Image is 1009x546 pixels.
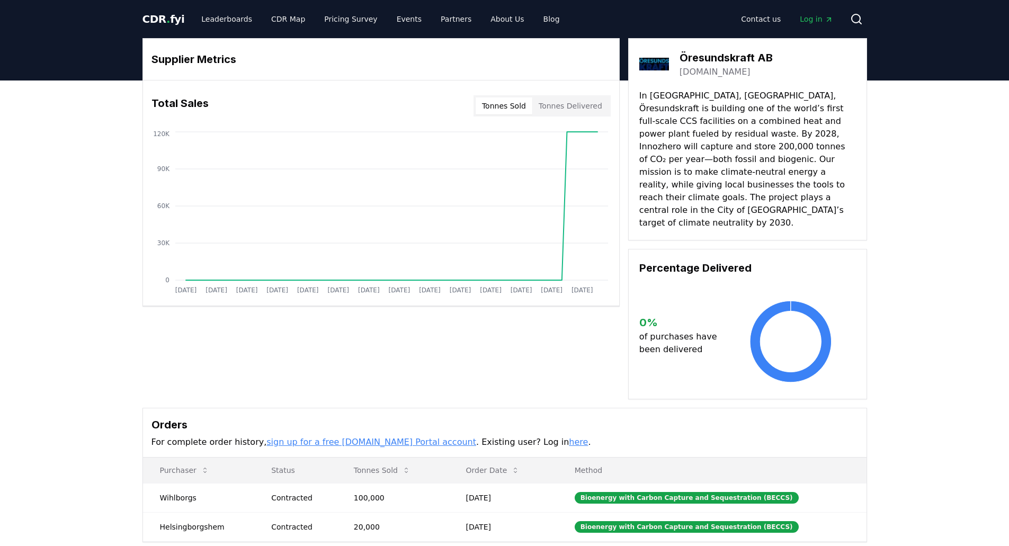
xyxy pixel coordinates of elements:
[569,437,588,447] a: here
[388,10,430,29] a: Events
[337,512,449,541] td: 20,000
[449,512,558,541] td: [DATE]
[345,460,419,481] button: Tonnes Sold
[476,97,532,114] button: Tonnes Sold
[142,12,185,26] a: CDR.fyi
[419,287,441,294] tspan: [DATE]
[532,97,609,114] button: Tonnes Delivered
[482,10,532,29] a: About Us
[143,512,255,541] td: Helsingborgshem
[143,483,255,512] td: Wihlborgs
[266,437,476,447] a: sign up for a free [DOMAIN_NAME] Portal account
[263,465,328,476] p: Status
[142,13,185,25] span: CDR fyi
[157,165,169,173] tspan: 90K
[733,10,841,29] nav: Main
[575,492,799,504] div: Bioenergy with Carbon Capture and Sequestration (BECCS)
[791,10,841,29] a: Log in
[337,483,449,512] td: 100,000
[449,287,471,294] tspan: [DATE]
[733,10,789,29] a: Contact us
[165,276,169,284] tspan: 0
[480,287,502,294] tspan: [DATE]
[541,287,562,294] tspan: [DATE]
[316,10,386,29] a: Pricing Survey
[571,287,593,294] tspan: [DATE]
[432,10,480,29] a: Partners
[800,14,833,24] span: Log in
[639,49,669,79] img: Öresundskraft AB-logo
[193,10,261,29] a: Leaderboards
[151,51,611,67] h3: Supplier Metrics
[510,287,532,294] tspan: [DATE]
[151,95,209,117] h3: Total Sales
[449,483,558,512] td: [DATE]
[566,465,858,476] p: Method
[151,436,858,449] p: For complete order history, . Existing user? Log in .
[680,50,773,66] h3: Öresundskraft AB
[639,315,726,330] h3: 0 %
[175,287,197,294] tspan: [DATE]
[358,287,380,294] tspan: [DATE]
[297,287,318,294] tspan: [DATE]
[151,460,218,481] button: Purchaser
[327,287,349,294] tspan: [DATE]
[206,287,227,294] tspan: [DATE]
[151,417,858,433] h3: Orders
[575,521,799,533] div: Bioenergy with Carbon Capture and Sequestration (BECCS)
[271,493,328,503] div: Contracted
[263,10,314,29] a: CDR Map
[166,13,170,25] span: .
[153,130,170,138] tspan: 120K
[157,239,169,247] tspan: 30K
[236,287,257,294] tspan: [DATE]
[193,10,568,29] nav: Main
[535,10,568,29] a: Blog
[266,287,288,294] tspan: [DATE]
[639,260,856,276] h3: Percentage Delivered
[271,522,328,532] div: Contracted
[458,460,529,481] button: Order Date
[388,287,410,294] tspan: [DATE]
[639,89,856,229] p: In [GEOGRAPHIC_DATA], [GEOGRAPHIC_DATA], Öresundskraft is building one of the world’s first full-...
[639,330,726,356] p: of purchases have been delivered
[157,202,169,210] tspan: 60K
[680,66,751,78] a: [DOMAIN_NAME]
